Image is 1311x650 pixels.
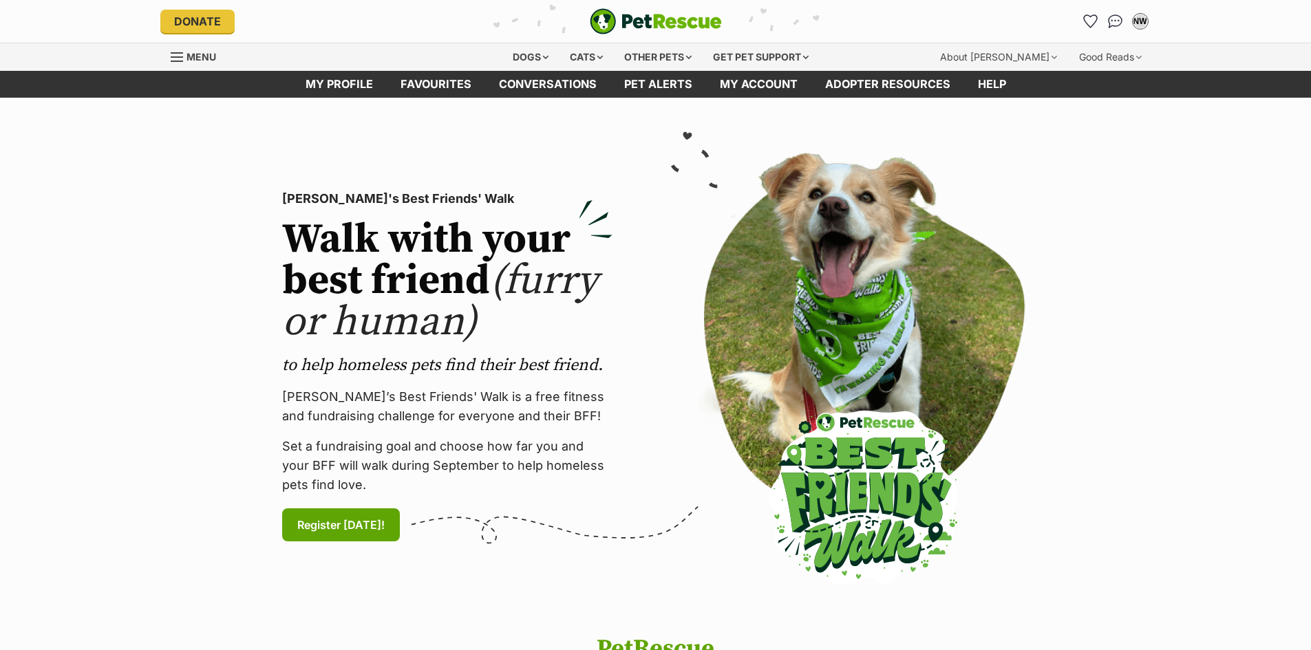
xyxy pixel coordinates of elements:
[297,517,385,533] span: Register [DATE]!
[282,508,400,541] a: Register [DATE]!
[160,10,235,33] a: Donate
[503,43,558,71] div: Dogs
[282,437,612,495] p: Set a fundraising goal and choose how far you and your BFF will walk during September to help hom...
[703,43,818,71] div: Get pet support
[282,255,598,348] span: (furry or human)
[1108,14,1122,28] img: chat-41dd97257d64d25036548639549fe6c8038ab92f7586957e7f3b1b290dea8141.svg
[706,71,811,98] a: My account
[186,51,216,63] span: Menu
[1080,10,1102,32] a: Favourites
[1105,10,1127,32] a: Conversations
[1133,14,1147,28] div: NW
[282,189,612,208] p: [PERSON_NAME]'s Best Friends' Walk
[171,43,226,68] a: Menu
[282,354,612,376] p: to help homeless pets find their best friend.
[1129,10,1151,32] button: My account
[615,43,701,71] div: Other pets
[282,387,612,426] p: [PERSON_NAME]’s Best Friends' Walk is a free fitness and fundraising challenge for everyone and t...
[1080,10,1151,32] ul: Account quick links
[1069,43,1151,71] div: Good Reads
[590,8,722,34] img: logo-e224e6f780fb5917bec1dbf3a21bbac754714ae5b6737aabdf751b685950b380.svg
[387,71,485,98] a: Favourites
[930,43,1067,71] div: About [PERSON_NAME]
[282,219,612,343] h2: Walk with your best friend
[811,71,964,98] a: Adopter resources
[292,71,387,98] a: My profile
[560,43,612,71] div: Cats
[590,8,722,34] a: PetRescue
[485,71,610,98] a: conversations
[964,71,1020,98] a: Help
[610,71,706,98] a: Pet alerts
